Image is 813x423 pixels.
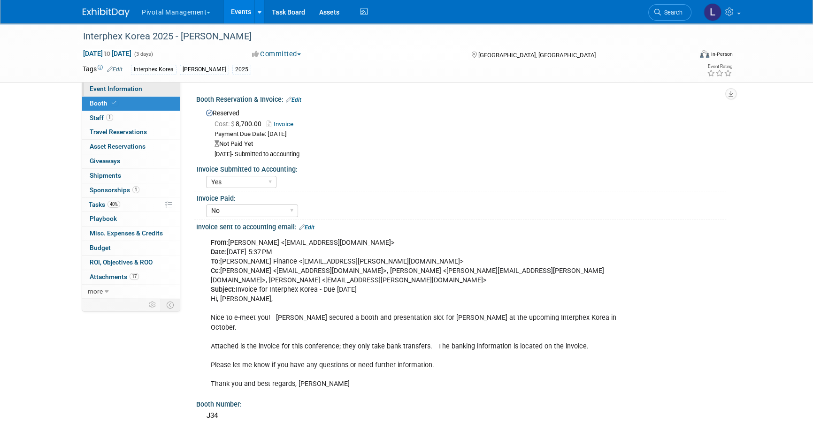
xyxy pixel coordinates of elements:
[82,111,180,125] a: Staff1
[107,201,120,208] span: 40%
[707,64,732,69] div: Event Rating
[204,234,627,393] div: [PERSON_NAME] <[EMAIL_ADDRESS][DOMAIN_NAME]> [DATE] 5:37 PM [PERSON_NAME] Finance <[EMAIL_ADDRESS...
[648,4,691,21] a: Search
[249,49,305,59] button: Committed
[180,65,229,75] div: [PERSON_NAME]
[88,287,103,295] span: more
[83,64,123,75] td: Tags
[145,299,161,311] td: Personalize Event Tab Strip
[478,52,595,59] span: [GEOGRAPHIC_DATA], [GEOGRAPHIC_DATA]
[90,172,121,179] span: Shipments
[90,85,142,92] span: Event Information
[90,128,147,136] span: Travel Reservations
[103,50,112,57] span: to
[90,229,163,237] span: Misc. Expenses & Credits
[90,143,146,150] span: Asset Reservations
[82,227,180,241] a: Misc. Expenses & Credits
[106,114,113,121] span: 1
[203,408,723,423] div: J34
[211,239,228,247] b: From:
[700,50,709,58] img: Format-Inperson.png
[82,82,180,96] a: Event Information
[90,258,153,266] span: ROI, Objectives & ROO
[82,125,180,139] a: Travel Reservations
[196,397,730,409] div: Booth Number:
[90,114,113,121] span: Staff
[286,97,301,103] a: Edit
[133,51,153,57] span: (3 days)
[215,120,265,128] span: 8,700.00
[82,154,180,168] a: Giveaways
[90,215,117,222] span: Playbook
[89,201,120,208] span: Tasks
[82,169,180,183] a: Shipments
[82,140,180,154] a: Asset Reservations
[132,186,139,193] span: 1
[82,212,180,226] a: Playbook
[636,49,733,63] div: Event Format
[197,191,726,203] div: Invoice Paid:
[196,92,730,105] div: Booth Reservation & Invoice:
[130,273,139,280] span: 17
[211,257,220,265] b: To:
[82,183,180,197] a: Sponsorships1
[211,267,220,275] b: Cc:
[83,8,130,17] img: ExhibitDay
[704,3,721,21] img: Leslie Pelton
[215,130,723,139] div: Payment Due Date: [DATE]
[112,100,116,106] i: Booth reservation complete
[90,99,118,107] span: Booth
[211,286,236,294] b: Subject:
[80,28,677,45] div: Interphex Korea 2025 - [PERSON_NAME]
[107,66,123,73] a: Edit
[215,140,723,149] div: Not Paid Yet
[267,121,298,128] a: Invoice
[215,151,723,159] div: [DATE]- Submitted to accounting
[215,120,236,128] span: Cost: $
[82,198,180,212] a: Tasks40%
[82,285,180,299] a: more
[232,65,251,75] div: 2025
[82,241,180,255] a: Budget
[211,248,227,256] b: Date:
[90,186,139,194] span: Sponsorships
[711,51,733,58] div: In-Person
[90,244,111,251] span: Budget
[90,157,120,165] span: Giveaways
[90,273,139,280] span: Attachments
[131,65,176,75] div: Interphex Korea
[161,299,180,311] td: Toggle Event Tabs
[83,49,132,58] span: [DATE] [DATE]
[196,220,730,232] div: Invoice sent to accounting email:
[82,97,180,111] a: Booth
[299,224,314,231] a: Edit
[203,106,723,159] div: Reserved
[661,9,683,16] span: Search
[82,270,180,284] a: Attachments17
[197,162,726,174] div: Invoice Submitted to Accounting:
[82,256,180,270] a: ROI, Objectives & ROO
